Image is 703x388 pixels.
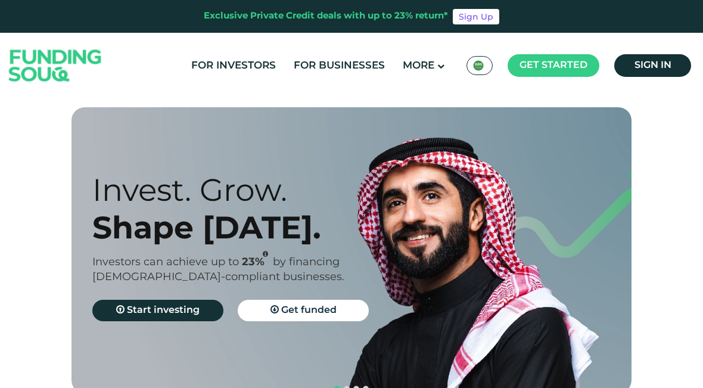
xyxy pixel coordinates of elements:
[238,300,369,321] a: Get funded
[473,60,484,71] img: SA Flag
[263,251,268,257] i: 23% IRR (expected) ~ 15% Net yield (expected)
[92,171,453,209] div: Invest. Grow.
[204,10,448,23] div: Exclusive Private Credit deals with up to 23% return*
[92,209,453,246] div: Shape [DATE].
[634,61,671,70] span: Sign in
[281,306,337,315] span: Get funded
[520,61,587,70] span: Get started
[403,61,434,71] span: More
[92,300,223,321] a: Start investing
[188,56,279,76] a: For Investors
[127,306,200,315] span: Start investing
[92,257,344,283] span: by financing [DEMOGRAPHIC_DATA]-compliant businesses.
[614,54,691,77] a: Sign in
[453,9,499,24] a: Sign Up
[291,56,388,76] a: For Businesses
[242,257,273,268] span: 23%
[92,257,239,268] span: Investors can achieve up to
